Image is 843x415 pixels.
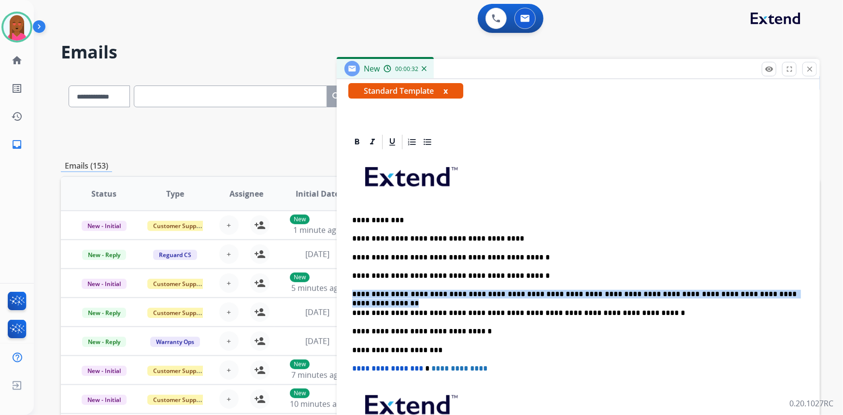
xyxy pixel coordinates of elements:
button: x [443,85,448,97]
span: New - Initial [82,395,127,405]
span: Assignee [229,188,263,200]
span: New - Initial [82,221,127,231]
div: Underline [385,135,400,149]
span: [DATE] [305,336,329,346]
span: Status [91,188,116,200]
button: + [219,215,239,235]
span: 10 minutes ago [290,399,346,409]
mat-icon: person_add [254,306,266,318]
button: + [219,331,239,351]
p: Emails (153) [61,160,112,172]
mat-icon: fullscreen [785,65,794,73]
div: Ordered List [405,135,419,149]
span: New - Initial [82,366,127,376]
span: [DATE] [305,307,329,317]
span: New [364,63,380,74]
span: New - Reply [82,337,126,347]
mat-icon: person_add [254,393,266,405]
span: + [227,335,231,347]
span: [DATE] [305,249,329,259]
mat-icon: remove_red_eye [765,65,773,73]
p: New [290,388,310,398]
span: Customer Support [147,279,210,289]
span: Reguard CS [153,250,197,260]
span: 5 minutes ago [291,283,343,293]
span: Customer Support [147,308,210,318]
div: Italic [365,135,380,149]
p: New [290,359,310,369]
mat-icon: person_add [254,335,266,347]
div: Bold [350,135,364,149]
mat-icon: person_add [254,364,266,376]
span: 1 minute ago [293,225,341,235]
mat-icon: home [11,55,23,66]
span: + [227,277,231,289]
p: New [290,215,310,224]
button: + [219,389,239,409]
span: New - Initial [82,279,127,289]
button: + [219,244,239,264]
h2: Emails [61,43,820,62]
p: New [290,272,310,282]
span: Warranty Ops [150,337,200,347]
span: Standard Template [348,83,463,99]
span: New - Reply [82,308,126,318]
mat-icon: close [805,65,814,73]
span: + [227,364,231,376]
mat-icon: person_add [254,277,266,289]
mat-icon: list_alt [11,83,23,94]
span: + [227,219,231,231]
mat-icon: inbox [11,139,23,150]
span: Customer Support [147,366,210,376]
mat-icon: person_add [254,248,266,260]
span: New - Reply [82,250,126,260]
span: Type [166,188,184,200]
button: + [219,360,239,380]
div: Bullet List [420,135,435,149]
p: 0.20.1027RC [789,398,833,409]
button: + [219,273,239,293]
span: Initial Date [296,188,339,200]
mat-icon: person_add [254,219,266,231]
img: avatar [3,14,30,41]
span: Customer Support [147,395,210,405]
span: Customer Support [147,221,210,231]
span: + [227,248,231,260]
mat-icon: history [11,111,23,122]
span: + [227,306,231,318]
span: 00:00:32 [395,65,418,73]
mat-icon: search [331,91,343,102]
button: + [219,302,239,322]
span: + [227,393,231,405]
span: 7 minutes ago [291,370,343,380]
